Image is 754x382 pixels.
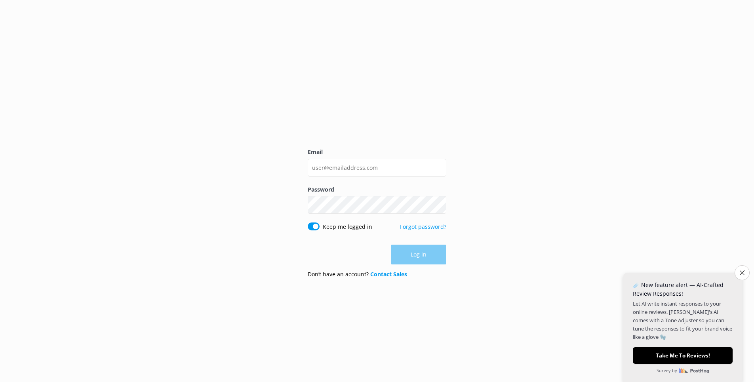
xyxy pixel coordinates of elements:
[430,197,446,213] button: Show password
[308,148,446,156] label: Email
[323,222,372,231] label: Keep me logged in
[308,159,446,177] input: user@emailaddress.com
[308,185,446,194] label: Password
[308,270,407,279] p: Don’t have an account?
[370,270,407,278] a: Contact Sales
[400,223,446,230] a: Forgot password?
